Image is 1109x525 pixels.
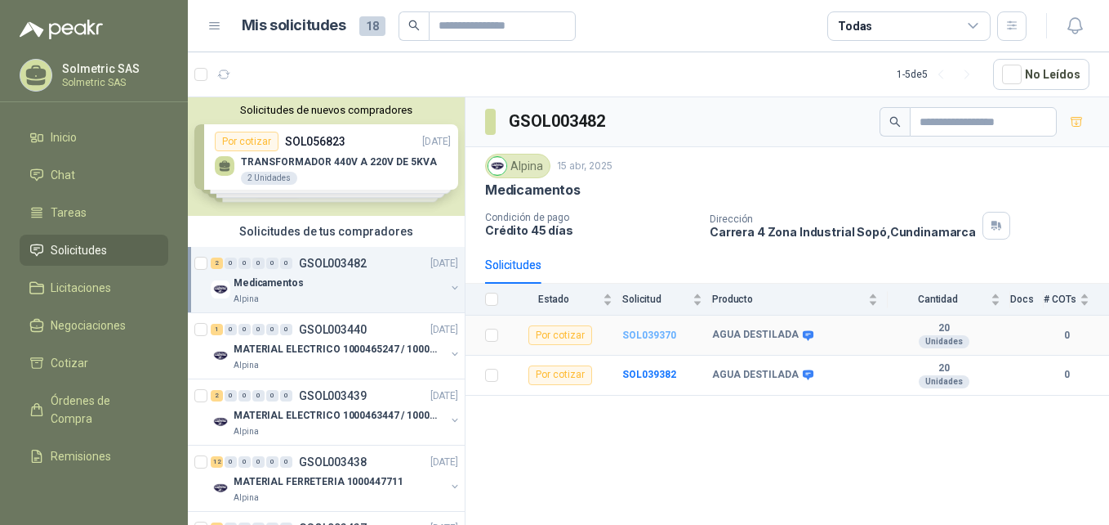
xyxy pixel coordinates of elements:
[509,109,608,134] h3: GSOL003482
[710,213,976,225] p: Dirección
[1044,284,1109,316] th: # COTs
[234,425,259,438] p: Alpina
[211,452,461,505] a: 12 0 0 0 0 0 GSOL003438[DATE] Company LogoMATERIAL FERRETERIA 1000447711Alpina
[993,59,1089,90] button: No Leídos
[252,258,265,269] div: 0
[20,478,168,509] a: Configuración
[211,386,461,438] a: 2 0 0 0 0 0 GSOL003439[DATE] Company LogoMATERIAL ELECTRICO 1000463447 / 1000465800Alpina
[488,157,506,175] img: Company Logo
[710,225,976,239] p: Carrera 4 Zona Industrial Sopó , Cundinamarca
[485,212,697,223] p: Condición de pago
[252,390,265,402] div: 0
[299,456,367,468] p: GSOL003438
[712,369,799,382] b: AGUA DESTILADA
[20,235,168,266] a: Solicitudes
[485,154,550,178] div: Alpina
[51,128,77,146] span: Inicio
[211,324,223,335] div: 1
[211,258,223,269] div: 2
[225,456,237,468] div: 0
[20,441,168,472] a: Remisiones
[430,322,458,338] p: [DATE]
[888,294,987,305] span: Cantidad
[188,216,465,247] div: Solicitudes de tus compradores
[51,354,88,372] span: Cotizar
[280,390,292,402] div: 0
[238,258,251,269] div: 0
[51,392,153,428] span: Órdenes de Compra
[234,342,437,357] p: MATERIAL ELECTRICO 1000465247 / 1000466995
[51,316,126,334] span: Negociaciones
[888,284,1010,316] th: Cantidad
[211,478,230,498] img: Company Logo
[888,322,1000,335] b: 20
[234,491,259,505] p: Alpina
[211,254,461,306] a: 2 0 0 0 0 0 GSOL003482[DATE] Company LogoMedicamentosAlpina
[408,20,420,31] span: search
[51,166,75,184] span: Chat
[20,385,168,434] a: Órdenes de Compra
[528,366,592,385] div: Por cotizar
[252,324,265,335] div: 0
[20,310,168,341] a: Negociaciones
[20,122,168,153] a: Inicio
[242,14,346,38] h1: Mis solicitudes
[557,159,612,174] p: 15 abr, 2025
[51,204,87,222] span: Tareas
[1044,367,1089,383] b: 0
[188,97,465,216] div: Solicitudes de nuevos compradoresPor cotizarSOL056823[DATE] TRANSFORMADOR 440V A 220V DE 5KVA2 Un...
[211,346,230,366] img: Company Logo
[225,258,237,269] div: 0
[252,456,265,468] div: 0
[1044,294,1076,305] span: # COTs
[234,408,437,424] p: MATERIAL ELECTRICO 1000463447 / 1000465800
[280,258,292,269] div: 0
[238,324,251,335] div: 0
[359,16,385,36] span: 18
[211,412,230,432] img: Company Logo
[485,182,581,199] p: Medicamentos
[20,20,103,39] img: Logo peakr
[280,456,292,468] div: 0
[20,159,168,191] a: Chat
[225,390,237,402] div: 0
[211,456,223,468] div: 12
[234,293,259,306] p: Alpina
[51,447,111,465] span: Remisiones
[508,284,622,316] th: Estado
[485,256,541,274] div: Solicitudes
[211,320,461,372] a: 1 0 0 0 0 0 GSOL003440[DATE] Company LogoMATERIAL ELECTRICO 1000465247 / 1000466995Alpina
[234,474,403,490] p: MATERIAL FERRETERIA 1000447711
[238,390,251,402] div: 0
[266,390,278,402] div: 0
[234,276,304,291] p: Medicamentos
[622,330,676,341] b: SOL039370
[51,241,107,259] span: Solicitudes
[299,390,367,402] p: GSOL003439
[51,279,111,297] span: Licitaciones
[1010,284,1044,316] th: Docs
[838,17,872,35] div: Todas
[234,359,259,372] p: Alpina
[266,456,278,468] div: 0
[280,324,292,335] div: 0
[889,116,901,128] span: search
[62,78,164,87] p: Solmetric SAS
[266,324,278,335] div: 0
[1044,328,1089,343] b: 0
[20,272,168,303] a: Licitaciones
[919,375,969,388] div: Unidades
[712,284,888,316] th: Producto
[194,104,458,116] button: Solicitudes de nuevos compradores
[485,223,697,237] p: Crédito 45 días
[712,329,799,342] b: AGUA DESTILADA
[299,324,367,335] p: GSOL003440
[20,197,168,228] a: Tareas
[238,456,251,468] div: 0
[888,362,1000,375] b: 20
[430,388,458,404] p: [DATE]
[622,284,712,316] th: Solicitud
[919,335,969,348] div: Unidades
[508,294,599,305] span: Estado
[299,258,367,269] p: GSOL003482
